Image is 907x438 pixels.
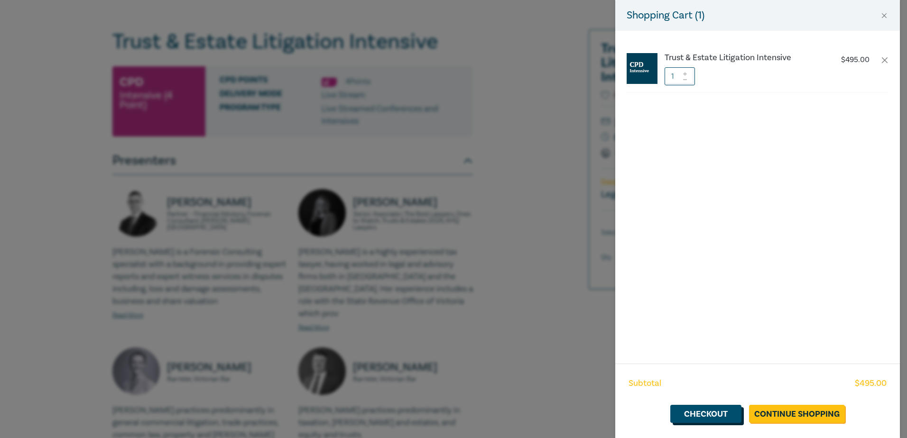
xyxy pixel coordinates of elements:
[665,53,822,63] a: Trust & Estate Litigation Intensive
[749,405,845,423] a: Continue Shopping
[627,8,704,23] h5: Shopping Cart ( 1 )
[665,67,695,85] input: 1
[670,405,741,423] a: Checkout
[627,53,657,84] img: CPD%20Intensive.jpg
[880,11,888,20] button: Close
[855,377,887,390] span: $ 495.00
[841,55,870,64] p: $ 495.00
[629,377,661,390] span: Subtotal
